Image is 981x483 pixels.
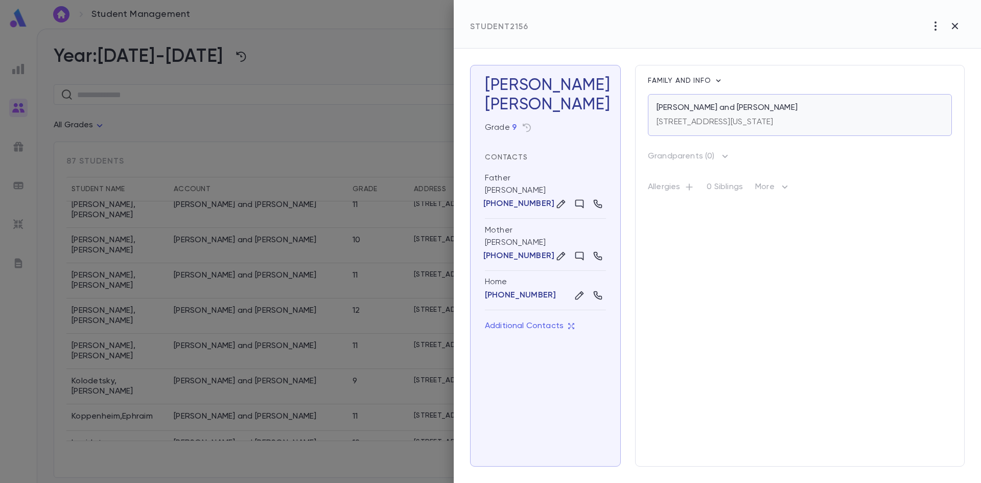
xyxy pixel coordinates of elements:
p: 0 Siblings [707,182,743,196]
button: Additional Contacts [485,316,575,336]
p: Additional Contacts [485,321,575,331]
div: Grade [485,123,517,133]
button: 9 [512,123,517,133]
div: Home [485,277,606,287]
h3: [PERSON_NAME] [485,76,606,114]
span: Contacts [485,154,528,161]
p: [PHONE_NUMBER] [483,199,554,209]
div: [PERSON_NAME] [485,95,606,114]
button: [PHONE_NUMBER] [485,199,553,209]
p: [PERSON_NAME] and [PERSON_NAME] [657,103,798,113]
span: Family and info [648,77,713,84]
span: Student 2156 [470,23,528,31]
p: [PHONE_NUMBER] [483,251,554,261]
button: [PHONE_NUMBER] [485,290,556,301]
button: Grandparents (0) [648,148,730,165]
div: Father [485,173,510,183]
div: [PERSON_NAME] [485,219,606,271]
button: [PHONE_NUMBER] [485,251,553,261]
div: [PERSON_NAME] [485,167,606,219]
div: Mother [485,225,512,236]
p: More [755,181,791,197]
p: Grandparents ( 0 ) [648,151,715,162]
p: Allergies [648,182,694,196]
p: [STREET_ADDRESS][US_STATE] [657,117,773,127]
